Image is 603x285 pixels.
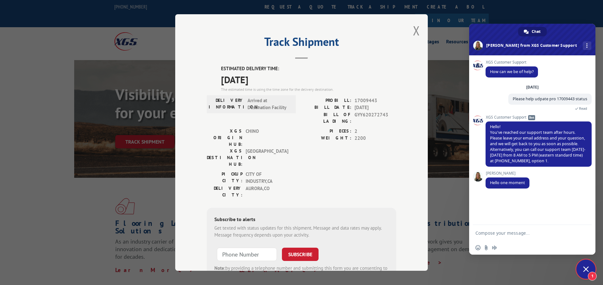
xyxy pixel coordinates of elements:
span: Hello! You've reached our support team after hours. Please leave your email address and your ques... [490,124,585,164]
span: 2 [355,128,396,135]
label: DELIVERY CITY: [207,185,242,198]
span: How can we be of help? [490,69,534,74]
label: BILL DATE: [301,104,351,111]
div: Subscribe to alerts [214,215,389,225]
span: [DATE] [221,72,396,87]
div: [DATE] [526,85,539,89]
span: XGS Customer Support [486,60,538,65]
span: Insert an emoji [475,245,481,250]
span: 2200 [355,135,396,142]
span: [DATE] [355,104,396,111]
strong: Note: [214,265,225,271]
label: XGS ORIGIN HUB: [207,128,242,148]
span: CITY OF INDUSTRY , CA [246,171,288,185]
button: Close modal [413,22,420,39]
label: PROBILL: [301,97,351,104]
h2: Track Shipment [207,37,396,49]
span: GYY620272743 [355,111,396,125]
div: The estimated time is using the time zone for the delivery destination. [221,87,396,92]
span: 17009443 [355,97,396,104]
span: Audio message [492,245,497,250]
label: PICKUP CITY: [207,171,242,185]
span: Arrived at Destination Facility [248,97,290,111]
button: SUBSCRIBE [282,248,319,261]
div: Close chat [576,260,595,279]
textarea: Compose your message... [475,230,575,236]
span: Read [579,106,587,111]
span: Hello one moment [490,180,525,185]
input: Phone Number [217,248,277,261]
label: DELIVERY INFORMATION: [209,97,244,111]
div: Get texted with status updates for this shipment. Message and data rates may apply. Message frequ... [214,225,389,239]
span: Chat [532,27,540,36]
span: AURORA , CO [246,185,288,198]
span: [PERSON_NAME] [486,171,529,176]
span: XGS Customer Support [486,115,592,120]
label: BILL OF LADING: [301,111,351,125]
div: More channels [583,41,591,50]
span: Send a file [484,245,489,250]
label: PIECES: [301,128,351,135]
label: ESTIMATED DELIVERY TIME: [221,65,396,72]
span: [GEOGRAPHIC_DATA] [246,148,288,168]
span: Bot [528,115,535,120]
span: Please help udpate pro 17009443 status [513,96,587,102]
label: WEIGHT: [301,135,351,142]
span: 1 [588,272,597,281]
span: CHINO [246,128,288,148]
div: Chat [518,27,547,36]
label: XGS DESTINATION HUB: [207,148,242,168]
